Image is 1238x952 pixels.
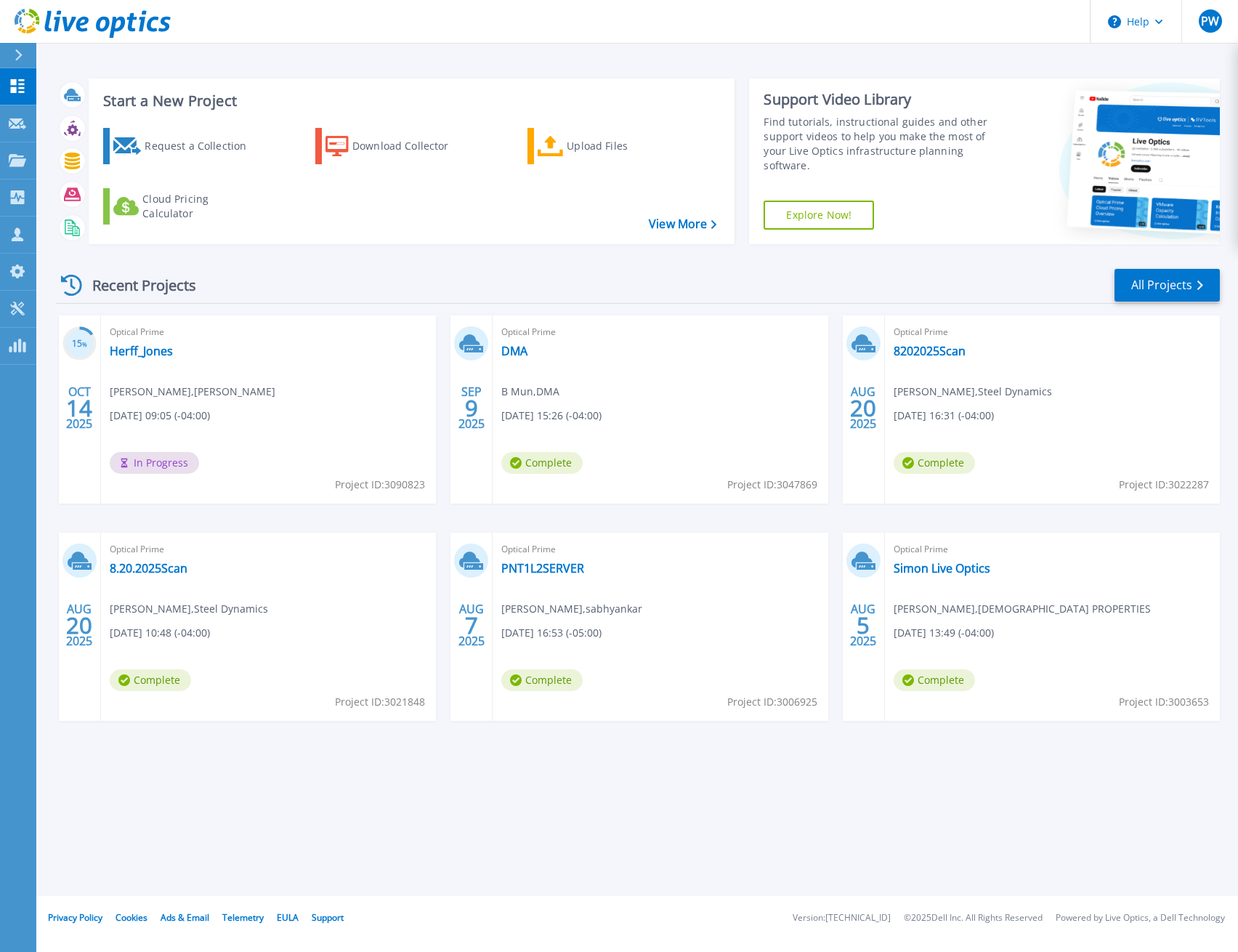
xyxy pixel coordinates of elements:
[222,911,264,924] a: Telemetry
[501,669,583,691] span: Complete
[501,408,602,424] span: [DATE] 15:26 (-04:00)
[849,599,877,652] div: AUG 2025
[65,599,93,652] div: AUG 2025
[458,599,485,652] div: AUG 2025
[894,384,1052,400] span: [PERSON_NAME] , Steel Dynamics
[110,452,199,474] span: In Progress
[110,625,210,641] span: [DATE] 10:48 (-04:00)
[110,561,187,576] a: 8.20.2025Scan
[567,132,683,161] div: Upload Files
[145,132,261,161] div: Request a Collection
[110,408,210,424] span: [DATE] 09:05 (-04:00)
[110,541,427,557] span: Optical Prime
[849,382,877,435] div: AUG 2025
[894,324,1211,340] span: Optical Prime
[894,625,994,641] span: [DATE] 13:49 (-04:00)
[501,344,527,358] a: DMA
[116,911,147,924] a: Cookies
[110,384,275,400] span: [PERSON_NAME] , [PERSON_NAME]
[857,619,870,632] span: 5
[501,452,583,474] span: Complete
[56,267,216,303] div: Recent Projects
[894,452,975,474] span: Complete
[110,669,191,691] span: Complete
[894,408,994,424] span: [DATE] 16:31 (-04:00)
[458,382,485,435] div: SEP 2025
[793,913,891,923] li: Version: [TECHNICAL_ID]
[103,128,265,164] a: Request a Collection
[103,93,716,109] h3: Start a New Project
[1119,694,1209,710] span: Project ID: 3003653
[501,625,602,641] span: [DATE] 16:53 (-05:00)
[727,694,817,710] span: Project ID: 3006925
[1056,913,1225,923] li: Powered by Live Optics, a Dell Technology
[1114,269,1220,302] a: All Projects
[277,911,299,924] a: EULA
[1201,15,1219,27] span: PW
[103,188,265,225] a: Cloud Pricing Calculator
[894,541,1211,557] span: Optical Prime
[110,324,427,340] span: Optical Prime
[465,619,478,632] span: 7
[501,561,584,576] a: PNT1L2SERVER
[527,128,689,164] a: Upload Files
[66,619,92,632] span: 20
[352,132,469,161] div: Download Collector
[850,402,876,414] span: 20
[894,344,966,358] a: 8202025Scan
[315,128,477,164] a: Download Collector
[66,402,92,414] span: 14
[764,201,874,230] a: Explore Now!
[501,384,559,400] span: B Mun , DMA
[465,402,478,414] span: 9
[335,694,425,710] span: Project ID: 3021848
[1119,477,1209,493] span: Project ID: 3022287
[501,541,819,557] span: Optical Prime
[110,601,268,617] span: [PERSON_NAME] , Steel Dynamics
[335,477,425,493] span: Project ID: 3090823
[501,601,642,617] span: [PERSON_NAME] , sabhyankar
[894,601,1151,617] span: [PERSON_NAME] , [DEMOGRAPHIC_DATA] PROPERTIES
[65,382,93,435] div: OCT 2025
[501,324,819,340] span: Optical Prime
[764,90,1002,109] div: Support Video Library
[48,911,102,924] a: Privacy Policy
[62,336,97,352] h3: 15
[161,911,209,924] a: Ads & Email
[312,911,344,924] a: Support
[904,913,1043,923] li: © 2025 Dell Inc. All Rights Reserved
[649,217,716,231] a: View More
[727,477,817,493] span: Project ID: 3047869
[894,561,990,576] a: Simon Live Optics
[894,669,975,691] span: Complete
[82,340,87,348] span: %
[764,115,1002,173] div: Find tutorials, instructional guides and other support videos to help you make the most of your L...
[110,344,173,358] a: Herff_Jones
[142,192,259,221] div: Cloud Pricing Calculator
